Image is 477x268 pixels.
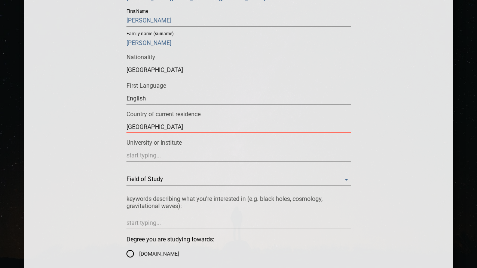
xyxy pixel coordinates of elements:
input: start typing... [126,64,351,76]
input: Family name (surname) [126,37,351,49]
input: start typing... [126,121,351,133]
span: [DOMAIN_NAME] [139,250,179,258]
p: First Language [126,82,351,89]
input: start typing... [126,150,351,162]
p: Nationality [126,54,351,61]
p: University or Institute [126,139,351,146]
input: start typing... [126,93,351,105]
input: First Name [126,15,351,27]
legend: Degree you are studying towards: [126,237,214,243]
p: keywords describing what you're interested in (e.g. black holes, cosmology, gravitational waves): [126,195,351,210]
p: Country of current residence [126,111,351,118]
label: First Name [126,9,148,14]
label: Family name (surname) [126,32,174,36]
